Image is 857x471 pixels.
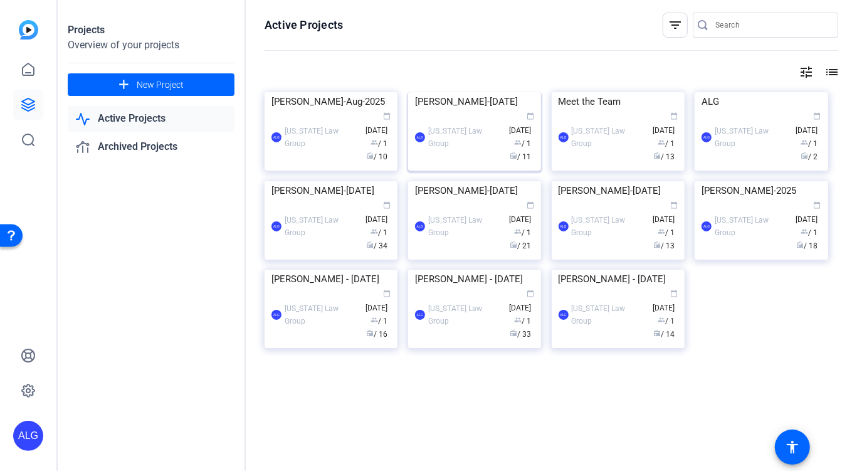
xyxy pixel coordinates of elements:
[383,112,391,120] span: calendar_today
[799,65,814,80] mat-icon: tune
[285,125,359,150] div: [US_STATE] Law Group
[653,202,678,224] span: [DATE]
[428,302,503,327] div: [US_STATE] Law Group
[514,316,522,324] span: group
[271,132,281,142] div: ALG
[371,317,387,325] span: / 1
[653,241,675,250] span: / 13
[371,228,378,235] span: group
[559,181,678,200] div: [PERSON_NAME]-[DATE]
[797,241,818,250] span: / 18
[715,125,789,150] div: [US_STATE] Law Group
[814,112,821,120] span: calendar_today
[371,139,378,146] span: group
[285,214,359,239] div: [US_STATE] Law Group
[559,270,678,288] div: [PERSON_NAME] - [DATE]
[68,38,234,53] div: Overview of your projects
[823,65,838,80] mat-icon: list
[19,20,38,40] img: blue-gradient.svg
[415,92,534,111] div: [PERSON_NAME]-[DATE]
[670,201,678,209] span: calendar_today
[514,228,531,237] span: / 1
[271,92,391,111] div: [PERSON_NAME]-Aug-2025
[371,139,387,148] span: / 1
[670,112,678,120] span: calendar_today
[13,421,43,451] div: ALG
[510,152,531,161] span: / 11
[785,440,800,455] mat-icon: accessibility
[658,228,665,235] span: group
[415,181,534,200] div: [PERSON_NAME]-[DATE]
[572,214,646,239] div: [US_STATE] Law Group
[801,139,818,148] span: / 1
[509,202,534,224] span: [DATE]
[702,181,821,200] div: [PERSON_NAME]-2025
[371,228,387,237] span: / 1
[514,139,522,146] span: group
[366,330,387,339] span: / 16
[658,228,675,237] span: / 1
[68,73,234,96] button: New Project
[658,139,665,146] span: group
[510,152,517,159] span: radio
[68,134,234,160] a: Archived Projects
[658,316,665,324] span: group
[415,310,425,320] div: ALG
[796,202,821,224] span: [DATE]
[559,221,569,231] div: ALG
[668,18,683,33] mat-icon: filter_list
[415,132,425,142] div: ALG
[653,152,661,159] span: radio
[514,317,531,325] span: / 1
[366,329,374,337] span: radio
[527,112,534,120] span: calendar_today
[801,228,818,237] span: / 1
[265,18,343,33] h1: Active Projects
[415,221,425,231] div: ALG
[68,23,234,38] div: Projects
[801,152,818,161] span: / 2
[271,221,281,231] div: ALG
[670,290,678,297] span: calendar_today
[366,241,374,248] span: radio
[366,152,374,159] span: radio
[702,132,712,142] div: ALG
[271,270,391,288] div: [PERSON_NAME] - [DATE]
[702,221,712,231] div: ALG
[428,214,503,239] div: [US_STATE] Law Group
[653,152,675,161] span: / 13
[572,125,646,150] div: [US_STATE] Law Group
[559,92,678,111] div: Meet the Team
[510,241,531,250] span: / 21
[658,317,675,325] span: / 1
[510,330,531,339] span: / 33
[415,270,534,288] div: [PERSON_NAME] - [DATE]
[383,290,391,297] span: calendar_today
[371,316,378,324] span: group
[383,201,391,209] span: calendar_today
[116,77,132,93] mat-icon: add
[653,241,661,248] span: radio
[366,152,387,161] span: / 10
[527,290,534,297] span: calendar_today
[68,106,234,132] a: Active Projects
[658,139,675,148] span: / 1
[801,152,809,159] span: radio
[366,241,387,250] span: / 34
[801,139,809,146] span: group
[510,329,517,337] span: radio
[137,78,184,92] span: New Project
[285,302,359,327] div: [US_STATE] Law Group
[801,228,809,235] span: group
[428,125,503,150] div: [US_STATE] Law Group
[271,310,281,320] div: ALG
[814,201,821,209] span: calendar_today
[715,214,789,239] div: [US_STATE] Law Group
[514,228,522,235] span: group
[510,241,517,248] span: radio
[797,241,804,248] span: radio
[715,18,828,33] input: Search
[653,329,661,337] span: radio
[653,330,675,339] span: / 14
[559,310,569,320] div: ALG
